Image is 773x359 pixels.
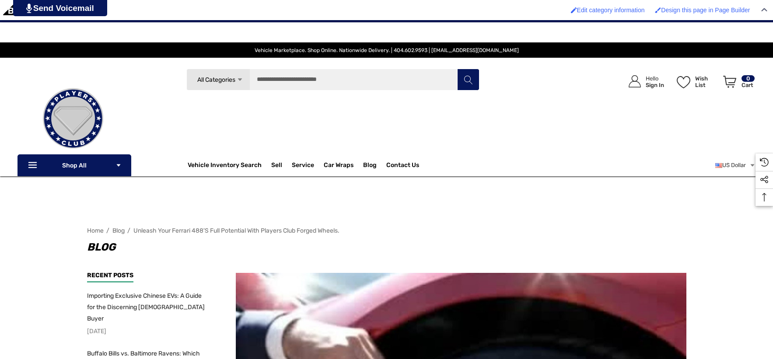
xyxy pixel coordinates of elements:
[255,47,519,53] span: Vehicle Marketplace. Shop Online. Nationwide Delivery. | 404.602.9593 | [EMAIL_ADDRESS][DOMAIN_NAME]
[742,75,755,82] p: 0
[715,157,756,174] a: USD
[760,158,769,167] svg: Recently Viewed
[133,227,339,234] a: Unleash your Ferrari 488's full potential with Players Club Forged wheels.
[17,154,131,176] p: Shop All
[87,227,104,234] a: Home
[188,161,262,171] a: Vehicle Inventory Search
[87,326,205,337] p: [DATE]
[87,292,205,322] span: Importing Exclusive Chinese EVs: A Guide for the Discerning [DEMOGRAPHIC_DATA] Buyer
[292,161,314,171] a: Service
[677,76,690,88] svg: Wish List
[363,161,377,171] a: Blog
[324,157,363,174] a: Car Wraps
[761,8,767,12] img: Close Admin Bar
[567,2,649,18] a: Enabled brush for category edit Edit category information
[629,75,641,87] svg: Icon User Account
[115,162,122,168] svg: Icon Arrow Down
[651,2,754,18] a: Enabled brush for page builder edit. Design this page in Page Builder
[87,223,686,238] nav: Breadcrumb
[646,75,664,82] p: Hello
[237,77,243,83] svg: Icon Arrow Down
[571,7,577,13] img: Enabled brush for category edit
[619,66,668,97] a: Sign in
[673,66,719,97] a: Wish List Wish List
[386,161,419,171] a: Contact Us
[271,157,292,174] a: Sell
[723,76,736,88] svg: Review Your Cart
[27,160,40,171] svg: Icon Line
[324,161,353,171] span: Car Wraps
[197,76,235,84] span: All Categories
[87,238,686,256] h1: Blog
[646,82,664,88] p: Sign In
[655,7,661,13] img: Enabled brush for page builder edit.
[719,66,756,101] a: Cart with 0 items
[577,7,645,14] span: Edit category information
[112,227,125,234] a: Blog
[87,272,133,279] span: Recent Posts
[186,69,250,91] a: All Categories Icon Arrow Down Icon Arrow Up
[26,3,32,13] img: PjwhLS0gR2VuZXJhdG9yOiBHcmF2aXQuaW8gLS0+PHN2ZyB4bWxucz0iaHR0cDovL3d3dy53My5vcmcvMjAwMC9zdmciIHhtb...
[29,75,117,162] img: Players Club | Cars For Sale
[760,175,769,184] svg: Social Media
[661,7,750,14] span: Design this page in Page Builder
[756,193,773,202] svg: Top
[87,290,205,324] a: Importing Exclusive Chinese EVs: A Guide for the Discerning [DEMOGRAPHIC_DATA] Buyer
[695,75,718,88] p: Wish List
[457,69,479,91] button: Search
[271,161,282,171] span: Sell
[742,82,755,88] p: Cart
